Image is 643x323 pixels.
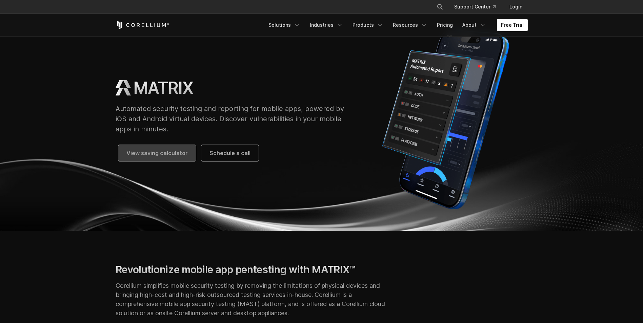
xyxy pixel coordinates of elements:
[306,19,347,31] a: Industries
[364,24,527,214] img: Corellium MATRIX automated report on iPhone showing app vulnerability test results across securit...
[449,1,501,13] a: Support Center
[458,19,490,31] a: About
[201,145,259,161] a: Schedule a call
[126,149,188,157] span: View saving calculator
[497,19,528,31] a: Free Trial
[434,1,446,13] button: Search
[116,21,169,29] a: Corellium Home
[348,19,387,31] a: Products
[116,263,386,276] h2: Revolutionize mobile app pentesting with MATRIX™
[116,281,386,318] p: Corellium simplifies mobile security testing by removing the limitations of physical devices and ...
[389,19,431,31] a: Resources
[209,149,250,157] span: Schedule a call
[433,19,457,31] a: Pricing
[264,19,304,31] a: Solutions
[134,78,193,98] h1: MATRIX
[428,1,528,13] div: Navigation Menu
[116,104,350,134] p: Automated security testing and reporting for mobile apps, powered by iOS and Android virtual devi...
[116,80,131,95] img: MATRIX Logo
[264,19,528,31] div: Navigation Menu
[118,145,196,161] a: View saving calculator
[504,1,528,13] a: Login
